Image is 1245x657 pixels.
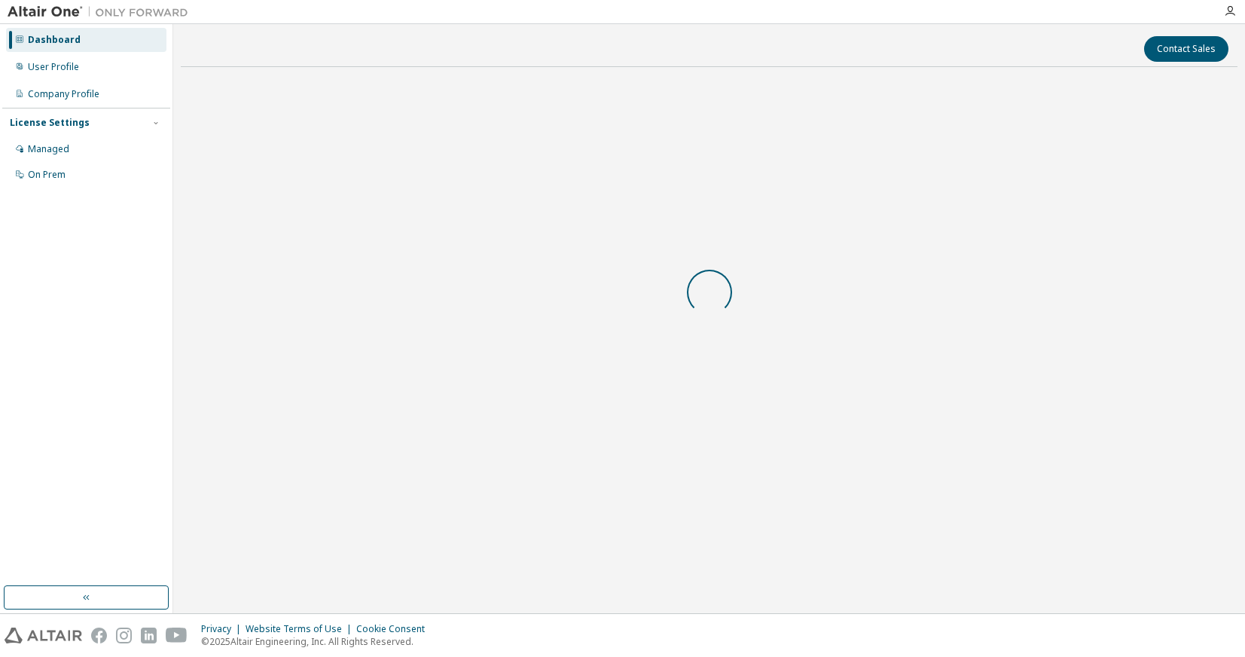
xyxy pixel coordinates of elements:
[116,628,132,643] img: instagram.svg
[28,88,99,100] div: Company Profile
[8,5,196,20] img: Altair One
[246,623,356,635] div: Website Terms of Use
[28,143,69,155] div: Managed
[201,635,434,648] p: © 2025 Altair Engineering, Inc. All Rights Reserved.
[166,628,188,643] img: youtube.svg
[141,628,157,643] img: linkedin.svg
[1144,36,1228,62] button: Contact Sales
[91,628,107,643] img: facebook.svg
[28,34,81,46] div: Dashboard
[10,117,90,129] div: License Settings
[28,169,66,181] div: On Prem
[356,623,434,635] div: Cookie Consent
[28,61,79,73] div: User Profile
[201,623,246,635] div: Privacy
[5,628,82,643] img: altair_logo.svg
